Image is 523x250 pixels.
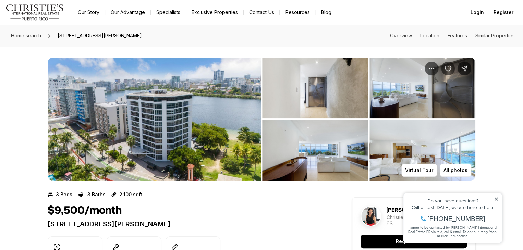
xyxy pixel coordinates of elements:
[48,58,261,181] li: 1 of 9
[119,192,142,197] p: 2,100 sqft
[7,22,99,27] div: Call or text [DATE], we are here to help!
[448,33,467,38] a: Skip to: Features
[443,167,467,173] p: All photos
[390,33,412,38] a: Skip to: Overview
[48,58,475,181] div: Listing Photos
[369,58,475,118] button: View image gallery
[494,10,513,15] span: Register
[458,62,471,75] button: Share Property: 860 ASHFORD AVE #7B
[48,220,327,228] p: [STREET_ADDRESS][PERSON_NAME]
[151,8,186,17] a: Specialists
[262,58,475,181] li: 2 of 9
[244,8,279,17] button: Contact Us
[11,33,41,38] span: Home search
[425,62,438,75] button: Property options
[387,207,430,213] h5: [PERSON_NAME]
[475,33,515,38] a: Skip to: Similar Properties
[369,120,475,181] button: View image gallery
[361,235,467,248] button: Request a tour
[466,5,488,19] button: Login
[420,33,439,38] a: Skip to: Location
[280,8,315,17] a: Resources
[48,58,261,181] button: View image gallery
[440,164,471,177] button: All photos
[78,189,106,200] button: 3 Baths
[7,15,99,20] div: Do you have questions?
[471,10,484,15] span: Login
[405,167,433,173] p: Virtual Tour
[87,192,106,197] p: 3 Baths
[48,204,122,217] h1: $9,500/month
[489,5,518,19] button: Register
[441,62,455,75] button: Save Property: 860 ASHFORD AVE #7B
[72,8,105,17] a: Our Story
[387,215,467,226] p: Christie's International Real Estate PR
[401,164,437,177] button: Virtual Tour
[315,8,337,17] a: Blog
[56,192,72,197] p: 3 Beds
[262,58,368,118] button: View image gallery
[5,4,64,21] img: logo
[396,239,431,244] p: Request a tour
[390,33,515,38] nav: Page section menu
[262,120,368,181] button: View image gallery
[9,42,98,55] span: I agree to be contacted by [PERSON_NAME] International Real Estate PR via text, call & email. To ...
[8,30,44,41] a: Home search
[55,30,145,41] span: [STREET_ADDRESS][PERSON_NAME]
[105,8,150,17] a: Our Advantage
[186,8,243,17] a: Exclusive Properties
[28,32,85,39] span: [PHONE_NUMBER]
